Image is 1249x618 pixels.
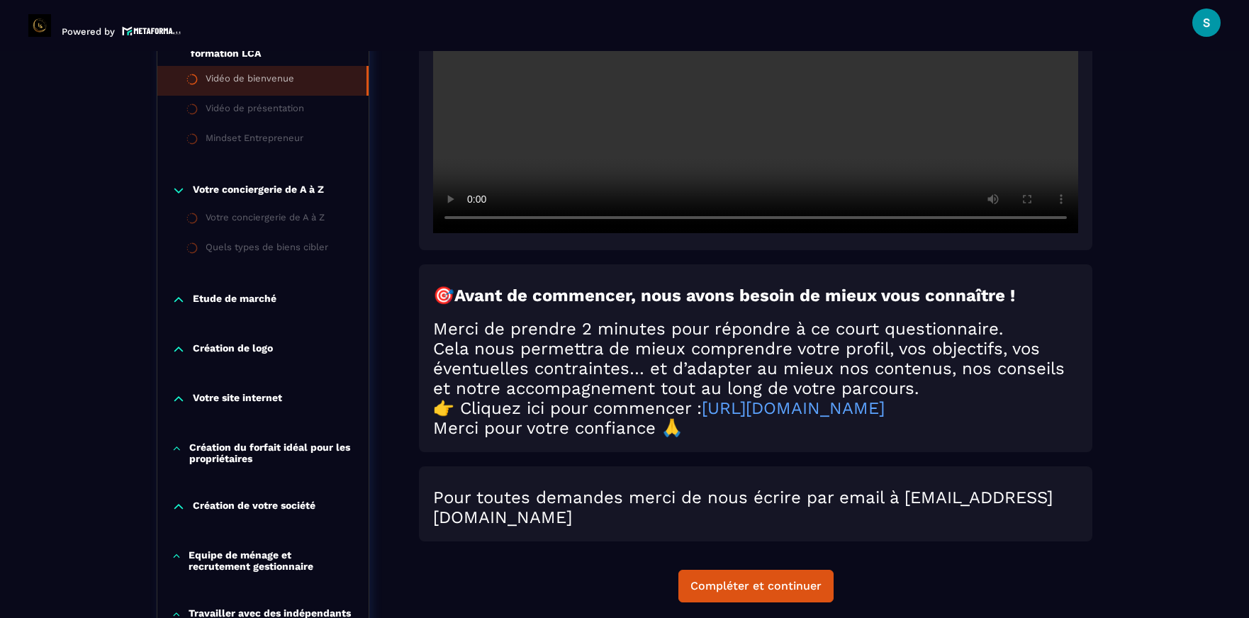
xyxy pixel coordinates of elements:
div: Vidéo de présentation [206,103,304,118]
div: Mindset Entrepreneur [206,133,303,148]
h2: Merci pour votre confiance 🙏 [433,418,1078,438]
p: Votre site internet [193,392,282,406]
div: Vidéo de bienvenue [206,73,294,89]
h2: Pour toutes demandes merci de nous écrire par email à [EMAIL_ADDRESS][DOMAIN_NAME] [433,488,1078,527]
p: Création du forfait idéal pour les propriétaires [189,442,354,464]
div: Votre conciergerie de A à Z [206,212,325,227]
div: Quels types de biens cibler [206,242,328,257]
img: logo-branding [28,14,51,37]
img: logo [122,25,181,37]
button: Compléter et continuer [678,570,834,602]
p: Votre conciergerie de A à Z [193,184,324,198]
div: Compléter et continuer [690,579,822,593]
strong: Avant de commencer, nous avons besoin de mieux vous connaître ! [454,286,1015,305]
p: Etude de marché [193,293,276,307]
p: Powered by [62,26,115,37]
h2: Merci de prendre 2 minutes pour répondre à ce court questionnaire. [433,319,1078,339]
h2: 🎯 [433,286,1078,305]
p: Création de logo [193,342,273,356]
p: Equipe de ménage et recrutement gestionnaire [189,549,354,572]
a: [URL][DOMAIN_NAME] [702,398,885,418]
h2: 👉 Cliquez ici pour commencer : [433,398,1078,418]
p: Création de votre société [193,500,315,514]
h2: Cela nous permettra de mieux comprendre votre profil, vos objectifs, vos éventuelles contraintes…... [433,339,1078,398]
